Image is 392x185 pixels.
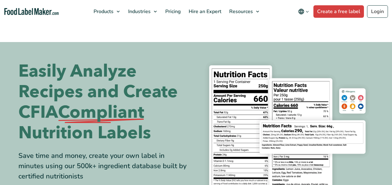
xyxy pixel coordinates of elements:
span: Hire an Expert [187,8,222,15]
span: Products [92,8,114,15]
h1: Easily Analyze Recipes and Create CFIA Nutrition Labels [18,61,191,143]
div: Save time and money, create your own label in minutes using our 500k+ ingredient database built b... [18,151,191,182]
span: Industries [126,8,151,15]
span: Pricing [163,8,181,15]
span: Resources [227,8,254,15]
a: Food Label Maker homepage [4,8,59,15]
span: Compliant [58,102,144,123]
button: Change language [294,5,313,18]
a: Login [367,5,388,18]
a: Create a free label [313,5,364,18]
